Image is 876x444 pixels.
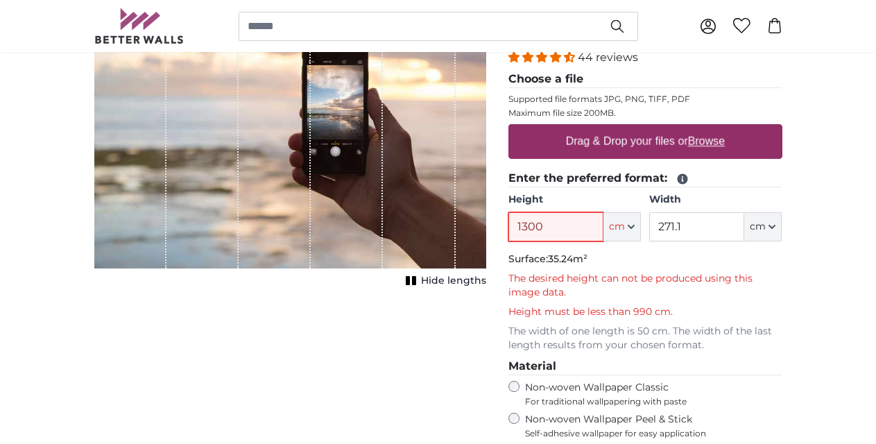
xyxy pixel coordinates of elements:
[603,212,641,241] button: cm
[508,71,782,88] legend: Choose a file
[609,220,625,234] span: cm
[750,220,766,234] span: cm
[525,413,782,439] label: Non-woven Wallpaper Peel & Stick
[649,193,782,207] label: Width
[688,135,725,147] u: Browse
[525,428,782,439] span: Self-adhesive wallpaper for easy application
[402,271,486,291] button: Hide lengths
[508,272,782,300] p: The desired height can not be produced using this image data.
[508,51,578,64] span: 4.34 stars
[525,396,782,407] span: For traditional wallpapering with paste
[508,253,782,266] p: Surface:
[421,274,486,288] span: Hide lengths
[744,212,782,241] button: cm
[508,358,782,375] legend: Material
[548,253,587,265] span: 35.24m²
[508,193,641,207] label: Height
[508,94,782,105] p: Supported file formats JPG, PNG, TIFF, PDF
[508,305,782,319] p: Height must be less than 990 cm.
[508,108,782,119] p: Maximum file size 200MB.
[560,128,730,155] label: Drag & Drop your files or
[578,51,638,64] span: 44 reviews
[94,8,184,44] img: Betterwalls
[508,170,782,187] legend: Enter the preferred format:
[525,381,782,407] label: Non-woven Wallpaper Classic
[508,325,782,352] p: The width of one length is 50 cm. The width of the last length results from your chosen format.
